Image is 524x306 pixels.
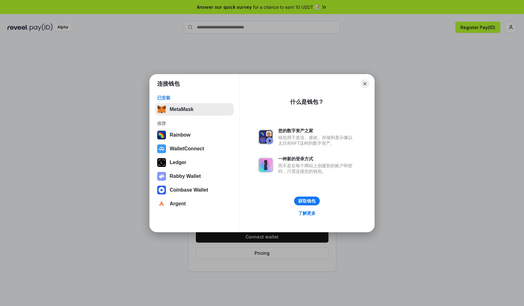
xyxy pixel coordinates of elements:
[298,210,316,216] div: 了解更多
[170,187,208,193] div: Coinbase Wallet
[258,158,273,173] img: svg+xml,%3Csvg%20xmlns%3D%22http%3A%2F%2Fwww.w3.org%2F2000%2Fsvg%22%20fill%3D%22none%22%20viewBox...
[155,184,234,196] button: Coinbase Wallet
[155,198,234,210] button: Argent
[294,197,320,205] button: 获取钱包
[170,146,204,152] div: WalletConnect
[155,170,234,183] button: Rabby Wallet
[157,199,166,208] img: svg+xml,%3Csvg%20width%3D%2228%22%20height%3D%2228%22%20viewBox%3D%220%200%2028%2028%22%20fill%3D...
[278,163,356,174] div: 而不是在每个网站上创建新的账户和密码，只需连接您的钱包。
[170,132,191,138] div: Rainbow
[157,131,166,139] img: svg+xml,%3Csvg%20width%3D%22120%22%20height%3D%22120%22%20viewBox%3D%220%200%20120%20120%22%20fil...
[170,201,186,207] div: Argent
[361,79,369,88] button: Close
[278,128,356,133] div: 您的数字资产之家
[278,135,356,146] div: 钱包用于发送、接收、存储和显示像以太坊和NFT这样的数字资产。
[157,121,232,126] div: 推荐
[170,160,186,165] div: Ledger
[155,103,234,116] button: MetaMask
[157,80,180,88] h1: 连接钱包
[278,156,356,162] div: 一种新的登录方式
[155,156,234,169] button: Ledger
[157,95,232,101] div: 已安装
[170,107,193,112] div: MetaMask
[157,186,166,194] img: svg+xml,%3Csvg%20width%3D%2228%22%20height%3D%2228%22%20viewBox%3D%220%200%2028%2028%22%20fill%3D...
[294,209,319,217] a: 了解更多
[290,98,324,106] div: 什么是钱包？
[157,105,166,114] img: svg+xml,%3Csvg%20fill%3D%22none%22%20height%3D%2233%22%20viewBox%3D%220%200%2035%2033%22%20width%...
[155,143,234,155] button: WalletConnect
[298,198,316,204] div: 获取钱包
[157,158,166,167] img: svg+xml,%3Csvg%20xmlns%3D%22http%3A%2F%2Fwww.w3.org%2F2000%2Fsvg%22%20width%3D%2228%22%20height%3...
[157,172,166,181] img: svg+xml,%3Csvg%20xmlns%3D%22http%3A%2F%2Fwww.w3.org%2F2000%2Fsvg%22%20fill%3D%22none%22%20viewBox...
[157,144,166,153] img: svg+xml,%3Csvg%20width%3D%2228%22%20height%3D%2228%22%20viewBox%3D%220%200%2028%2028%22%20fill%3D...
[170,173,201,179] div: Rabby Wallet
[155,129,234,141] button: Rainbow
[258,129,273,144] img: svg+xml,%3Csvg%20xmlns%3D%22http%3A%2F%2Fwww.w3.org%2F2000%2Fsvg%22%20fill%3D%22none%22%20viewBox...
